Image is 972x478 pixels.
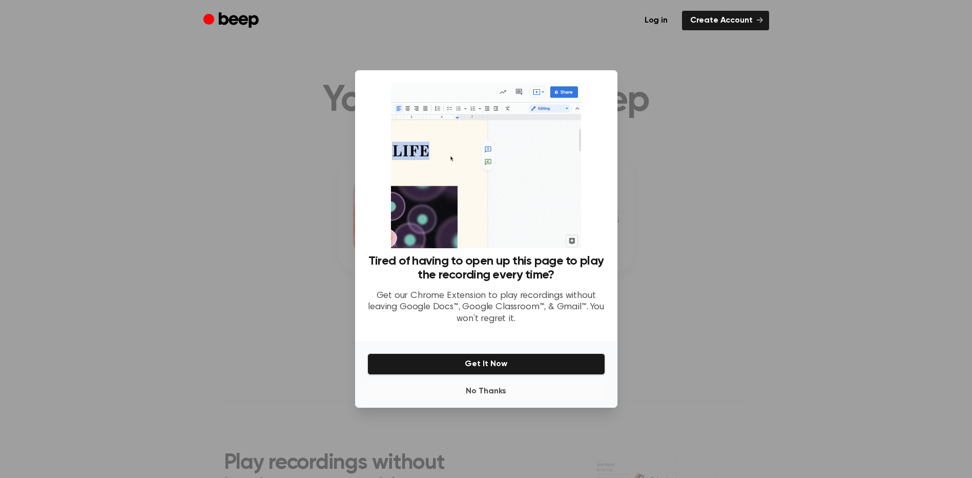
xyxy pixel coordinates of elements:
a: Beep [203,11,261,31]
a: Create Account [682,11,769,30]
button: Get It Now [367,353,605,375]
a: Log in [636,11,676,30]
img: Beep extension in action [391,83,581,248]
p: Get our Chrome Extension to play recordings without leaving Google Docs™, Google Classroom™, & Gm... [367,290,605,325]
button: No Thanks [367,381,605,402]
h3: Tired of having to open up this page to play the recording every time? [367,254,605,282]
